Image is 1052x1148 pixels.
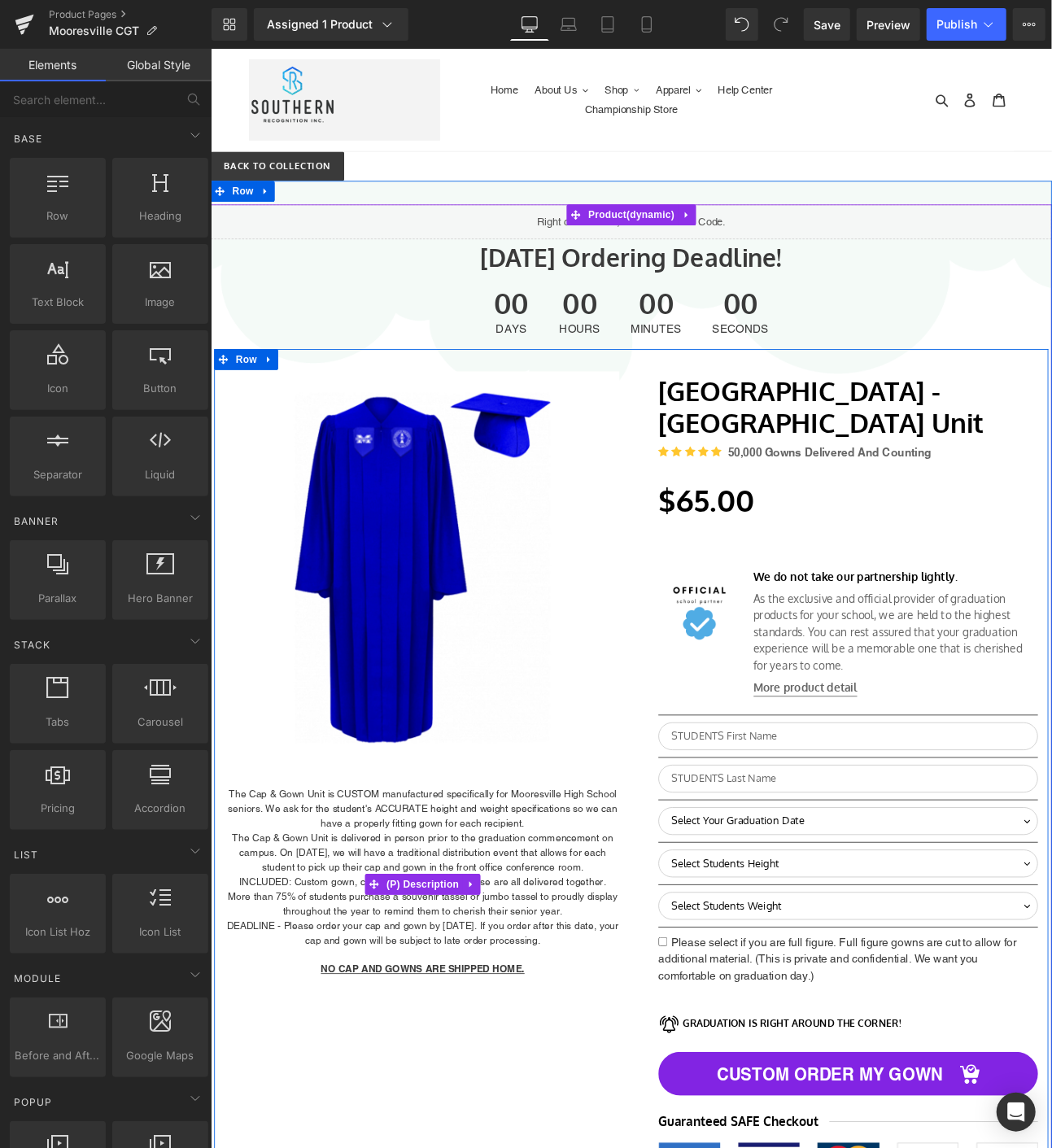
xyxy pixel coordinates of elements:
[16,1018,480,1052] p: DEADLINE - Please order your cap and gown by [DATE]. If you order after this date, your cap and g...
[927,8,1006,41] button: Publish
[12,131,44,146] span: Base
[635,609,875,626] strong: We do not take our partnership lightly.
[936,18,977,31] span: Publish
[521,41,561,55] span: Apparel
[492,282,552,322] span: 00
[547,182,568,207] a: Expand / Collapse
[510,8,549,41] a: Desktop
[16,915,480,967] p: The Cap & Gown Unit is delivered in person prior to the graduation commencement on campus. On [DA...
[524,788,968,821] input: STUDENTS First Name
[12,847,40,862] span: List
[15,466,101,483] span: Separator
[635,738,757,758] a: More product detail
[16,967,480,984] p: INCLUDED: Custom gown, cap, and base tassel. - These are all delivered together.
[552,1133,808,1147] b: GRADUATION IS RIGHT AROUND THE CORNER!
[15,714,101,731] span: Tabs
[15,130,141,143] span: Back To Collection
[12,971,63,986] span: Module
[586,37,666,60] a: Help Center
[117,1047,203,1064] span: Google Maps
[18,378,478,838] img: Mooresville High School - Cap and Gown Unit
[438,182,547,207] span: Product
[16,864,480,915] p: The Cap & Gown Unit is CUSTOM manufactured specifically for Mooresville High School seniors. We a...
[54,155,75,179] a: Expand / Collapse
[430,60,555,84] a: Championship Store
[319,37,368,60] a: Home
[549,8,588,41] a: Laptop
[45,12,146,107] img: Southern Recognition, Inc. Graduate
[605,465,844,480] strong: 50,000 Gowns Delivered And Counting
[524,838,968,871] input: STUDENTS Last Name
[765,8,797,41] button: Redo
[15,1047,101,1064] span: Before and After Images
[408,322,456,335] span: Hours
[15,380,101,397] span: Icon
[117,294,203,311] span: Image
[129,1071,368,1084] u: NO CAP AND GOWNS ARE SHIPPED HOME.
[594,41,657,55] span: Help Center
[513,37,583,60] button: Apparel
[857,8,920,41] a: Preview
[635,740,757,756] span: More product detail
[12,1094,54,1110] span: Popup
[15,800,101,817] span: Pricing
[439,64,547,79] span: Championship Store
[332,282,373,322] span: 00
[461,41,489,55] span: Shop
[117,800,203,817] span: Accordion
[587,282,653,322] span: 00
[408,282,456,322] span: 00
[117,466,203,483] span: Liquid
[814,16,840,33] span: Save
[117,923,203,941] span: Icon List
[295,966,316,990] a: Expand / Collapse
[117,714,203,731] span: Carousel
[524,488,636,550] span: $65.00
[21,155,54,179] span: Row
[49,8,212,21] a: Product Pages
[453,37,510,60] button: Shop
[12,513,60,529] span: Banner
[587,322,653,335] span: Seconds
[1013,8,1045,41] button: More
[267,16,395,33] div: Assigned 1 Product
[212,8,247,41] a: New Library
[16,984,480,1018] p: More than 75% of students purchase a souvenir tassel or jumbo tassel to proudly display throughou...
[997,1093,1036,1132] div: Open Intercom Messenger
[15,207,101,225] span: Row
[524,1038,943,1093] span: Please select if you are full figure. Full figure gowns are cut to allow for additional material....
[58,351,79,376] a: Expand / Collapse
[635,627,969,731] div: As the exclusive and official provider of graduation products for your school, we are held to the...
[371,37,450,60] button: About Us
[12,637,52,653] span: Stack
[524,1040,535,1050] input: Please select if you are full figure. Full figure gowns are cut to allow for additional material....
[327,41,360,55] span: Home
[332,322,373,335] span: Days
[379,41,429,55] span: About Us
[117,380,203,397] span: Button
[726,8,758,41] button: Undo
[15,923,101,941] span: Icon List Hoz
[106,49,212,81] a: Global Style
[524,376,968,456] a: [GEOGRAPHIC_DATA] - [GEOGRAPHIC_DATA] Unit
[866,16,910,33] span: Preview
[588,8,627,41] a: Tablet
[202,966,295,990] span: (P) Description
[627,8,666,41] a: Mobile
[492,322,552,335] span: Minutes
[117,207,203,225] span: Heading
[15,590,101,607] span: Parallax
[18,378,478,862] a: Mooresville High School - Cap and Gown Unit
[49,24,139,37] span: Mooresville CGT
[15,294,101,311] span: Text Block
[25,351,58,376] span: Row
[117,590,203,607] span: Hero Banner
